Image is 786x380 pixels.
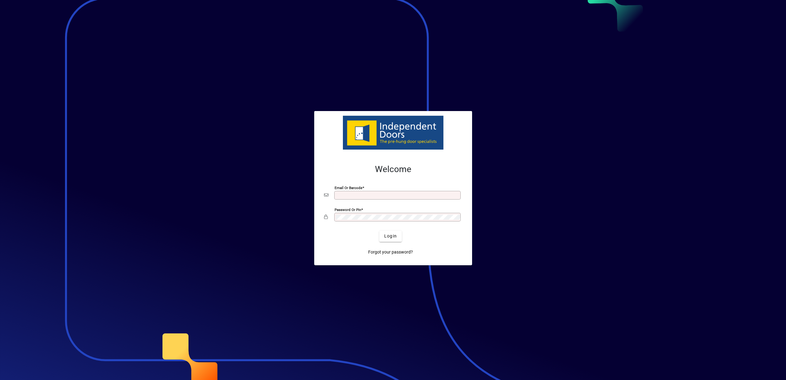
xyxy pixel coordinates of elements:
mat-label: Email or Barcode [335,185,362,190]
mat-label: Password or Pin [335,207,361,212]
span: Forgot your password? [368,249,413,255]
span: Login [384,233,397,239]
a: Forgot your password? [366,247,415,258]
button: Login [379,231,402,242]
h2: Welcome [324,164,462,175]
